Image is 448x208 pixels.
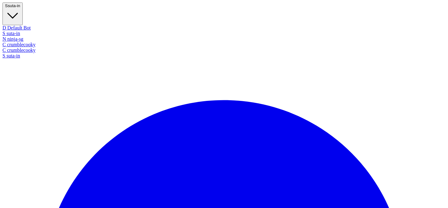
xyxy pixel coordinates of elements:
[2,47,6,53] span: C
[2,53,446,59] div: suta-in
[2,25,446,31] div: Default Bot
[2,2,23,25] button: Ssuta-in
[8,3,20,8] span: suta-in
[2,31,446,36] div: suta-in
[2,42,6,47] span: C
[2,25,6,30] span: D
[2,47,446,53] div: crumblecooky
[2,53,5,58] span: S
[5,3,8,8] span: S
[2,36,6,42] span: N
[2,36,446,42] div: ninja-sg
[2,31,5,36] span: S
[2,42,446,47] div: crumblecooky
